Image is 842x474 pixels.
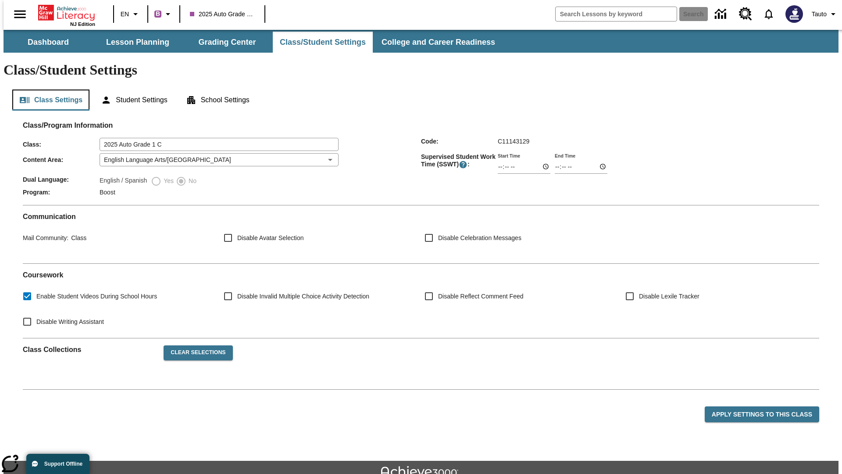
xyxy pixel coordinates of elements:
span: Class [68,234,86,241]
div: Communication [23,212,819,256]
a: Data Center [710,2,734,26]
h2: Class Collections [23,345,157,354]
div: Class Collections [23,338,819,382]
div: Class/Program Information [23,130,819,198]
span: Program : [23,189,100,196]
input: search field [556,7,677,21]
span: Enable Student Videos During School Hours [36,292,157,301]
span: Disable Avatar Selection [237,233,304,243]
div: Coursework [23,271,819,331]
button: Boost Class color is purple. Change class color [151,6,177,22]
button: Class Settings [12,90,89,111]
button: Supervised Student Work Time is the timeframe when students can take LevelSet and when lessons ar... [459,160,467,169]
a: Home [38,4,95,22]
span: Disable Writing Assistant [36,317,104,327]
span: Disable Reflect Comment Feed [438,292,524,301]
h2: Course work [23,271,819,279]
span: 2025 Auto Grade 1 C [190,10,255,19]
span: Mail Community : [23,234,68,241]
button: Lesson Planning [94,32,182,53]
span: Supervised Student Work Time (SSWT) : [421,153,498,169]
button: Profile/Settings [808,6,842,22]
span: EN [121,10,129,19]
span: Dual Language : [23,176,100,183]
button: Student Settings [94,90,174,111]
h1: Class/Student Settings [4,62,838,78]
label: End Time [555,152,575,159]
div: SubNavbar [4,32,503,53]
span: Tauto [812,10,827,19]
button: Dashboard [4,32,92,53]
span: B [156,8,160,19]
span: Class : [23,141,100,148]
input: Class [100,138,339,151]
span: Disable Invalid Multiple Choice Activity Detection [237,292,369,301]
span: Yes [161,176,174,186]
button: Select a new avatar [780,3,808,25]
h2: Communication [23,212,819,221]
a: Resource Center, Will open in new tab [734,2,757,26]
div: SubNavbar [4,30,838,53]
label: English / Spanish [100,176,147,187]
button: Class/Student Settings [273,32,373,53]
button: Support Offline [26,454,89,474]
button: Apply Settings to this Class [705,406,819,423]
span: Content Area : [23,156,100,163]
span: Disable Celebration Messages [438,233,521,243]
label: Start Time [498,152,520,159]
div: Class/Student Settings [12,90,830,111]
button: College and Career Readiness [375,32,502,53]
span: No [186,176,196,186]
button: Grading Center [183,32,271,53]
img: Avatar [785,5,803,23]
button: Open side menu [7,1,33,27]
span: Code : [421,138,498,145]
span: Support Offline [44,461,82,467]
button: Clear Selections [164,345,232,360]
a: Notifications [757,3,780,25]
div: Home [38,3,95,27]
span: NJ Edition [70,22,95,27]
button: Language: EN, Select a language [117,6,145,22]
div: English Language Arts/[GEOGRAPHIC_DATA] [100,153,339,166]
span: Boost [100,189,115,196]
h2: Class/Program Information [23,121,819,129]
span: C11143129 [498,138,529,145]
button: School Settings [179,90,257,111]
span: Disable Lexile Tracker [639,292,699,301]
